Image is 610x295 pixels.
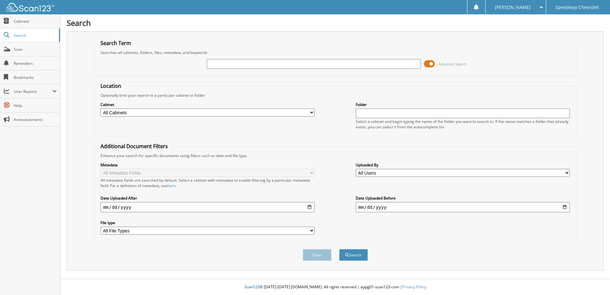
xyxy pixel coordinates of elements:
a: Privacy Policy [402,284,426,290]
span: Cabinets [14,19,57,24]
span: [PERSON_NAME] [495,5,531,9]
span: Speedway Chevrolet [555,5,599,9]
legend: Additional Document Filters [97,143,171,150]
a: here [167,183,176,188]
span: Search [14,33,56,38]
div: Select a cabinet and begin typing the name of the folder you want to search in. If the name match... [356,119,570,130]
div: Optionally limit your search to a particular cabinet or folder [97,93,573,98]
button: Clear [303,249,331,261]
label: Folder [356,102,570,107]
input: end [356,202,570,212]
label: Metadata [100,162,315,168]
div: © [DATE]-[DATE] [DOMAIN_NAME]. All rights reserved | appg01-scan123-com | [60,279,610,295]
span: Announcements [14,117,57,122]
legend: Search Term [97,40,134,47]
span: Help [14,103,57,108]
span: Reminders [14,61,57,66]
button: Search [339,249,368,261]
span: Advanced Search [438,62,467,66]
label: Date Uploaded After [100,195,315,201]
div: All metadata fields are searched by default. Select a cabinet with metadata to enable filtering b... [100,178,315,188]
img: scan123-logo-white.svg [6,3,54,11]
label: File type [100,220,315,225]
input: start [100,202,315,212]
label: Cabinet [100,102,315,107]
div: Searches all cabinets, folders, files, metadata, and keywords [97,50,573,55]
h1: Search [67,18,604,28]
span: User Reports [14,89,52,94]
span: Scan123 [244,284,260,290]
label: Uploaded By [356,162,570,168]
label: Date Uploaded Before [356,195,570,201]
span: Scan [14,47,57,52]
legend: Location [97,82,124,89]
div: Enhance your search for specific documents using filters such as date and file type. [97,153,573,158]
span: Bookmarks [14,75,57,80]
